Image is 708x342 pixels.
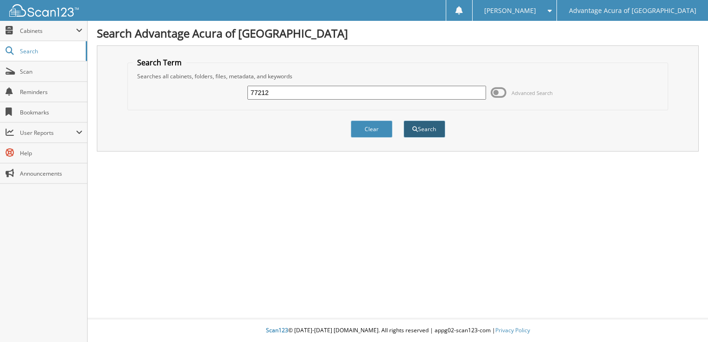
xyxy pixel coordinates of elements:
div: Searches all cabinets, folders, files, metadata, and keywords [133,72,663,80]
h1: Search Advantage Acura of [GEOGRAPHIC_DATA] [97,25,699,41]
button: Clear [351,120,392,138]
span: Reminders [20,88,82,96]
div: © [DATE]-[DATE] [DOMAIN_NAME]. All rights reserved | appg02-scan123-com | [88,319,708,342]
span: Scan [20,68,82,76]
span: Scan123 [266,326,288,334]
img: scan123-logo-white.svg [9,4,79,17]
span: Help [20,149,82,157]
a: Privacy Policy [495,326,530,334]
span: Advantage Acura of [GEOGRAPHIC_DATA] [569,8,696,13]
span: Cabinets [20,27,76,35]
span: Search [20,47,81,55]
legend: Search Term [133,57,186,68]
span: Advanced Search [512,89,553,96]
span: Announcements [20,170,82,177]
span: Bookmarks [20,108,82,116]
span: [PERSON_NAME] [484,8,536,13]
button: Search [404,120,445,138]
iframe: Chat Widget [662,298,708,342]
span: User Reports [20,129,76,137]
